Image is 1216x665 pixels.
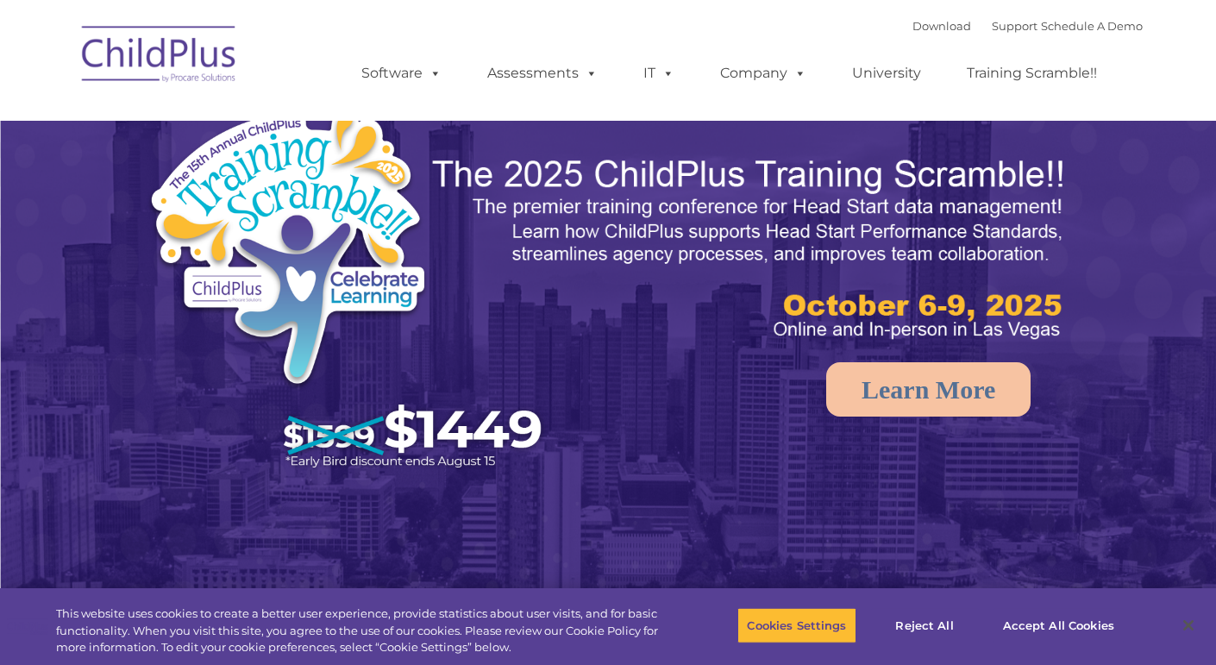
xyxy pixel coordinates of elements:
a: Support [992,19,1037,33]
a: Schedule A Demo [1041,19,1143,33]
a: Download [912,19,971,33]
button: Close [1169,606,1207,644]
a: Assessments [470,56,615,91]
button: Cookies Settings [737,607,856,643]
a: Company [703,56,824,91]
div: This website uses cookies to create a better user experience, provide statistics about user visit... [56,605,669,656]
font: | [912,19,1143,33]
a: IT [626,56,692,91]
a: University [835,56,938,91]
a: Learn More [826,362,1031,417]
img: ChildPlus by Procare Solutions [73,14,246,100]
span: Last name [240,114,292,127]
a: Training Scramble!! [950,56,1114,91]
button: Reject All [871,607,979,643]
span: Phone number [240,185,313,198]
a: Software [344,56,459,91]
button: Accept All Cookies [993,607,1124,643]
